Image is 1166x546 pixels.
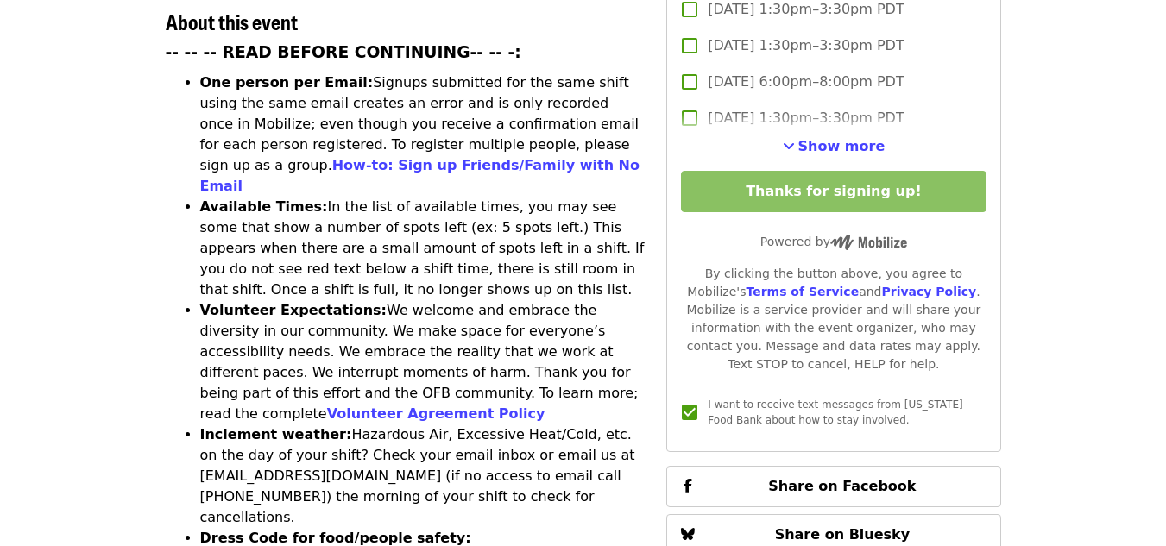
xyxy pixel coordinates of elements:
span: Share on Bluesky [775,526,911,543]
span: [DATE] 1:30pm–3:30pm PDT [708,108,904,129]
li: In the list of available times, you may see some that show a number of spots left (ex: 5 spots le... [200,197,646,300]
strong: Dress Code for food/people safety: [200,530,471,546]
div: By clicking the button above, you agree to Mobilize's and . Mobilize is a service provider and wi... [681,265,986,373]
img: Powered by Mobilize [830,235,907,250]
strong: Inclement weather: [200,426,352,442]
li: We welcome and embrace the diversity in our community. We make space for everyone’s accessibility... [200,300,646,424]
a: Terms of Service [746,285,859,298]
span: About this event [166,6,298,36]
strong: -- -- -- READ BEFORE CONTINUING-- -- -: [166,43,521,61]
a: How-to: Sign up Friends/Family with No Email [200,157,640,194]
span: Share on Facebook [768,478,916,494]
li: Signups submitted for the same shift using the same email creates an error and is only recorded o... [200,72,646,197]
strong: Volunteer Expectations: [200,302,388,318]
strong: Available Times: [200,198,328,215]
a: Volunteer Agreement Policy [327,405,545,422]
a: Privacy Policy [881,285,976,298]
button: Thanks for signing up! [681,171,986,212]
li: Hazardous Air, Excessive Heat/Cold, etc. on the day of your shift? Check your email inbox or emai... [200,424,646,528]
span: [DATE] 1:30pm–3:30pm PDT [708,35,904,56]
span: Powered by [760,235,907,248]
strong: One person per Email: [200,74,374,91]
span: Show more [798,138,886,154]
button: See more timeslots [783,136,886,157]
span: [DATE] 6:00pm–8:00pm PDT [708,72,904,92]
span: I want to receive text messages from [US_STATE] Food Bank about how to stay involved. [708,399,962,426]
button: Share on Facebook [666,466,1000,507]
